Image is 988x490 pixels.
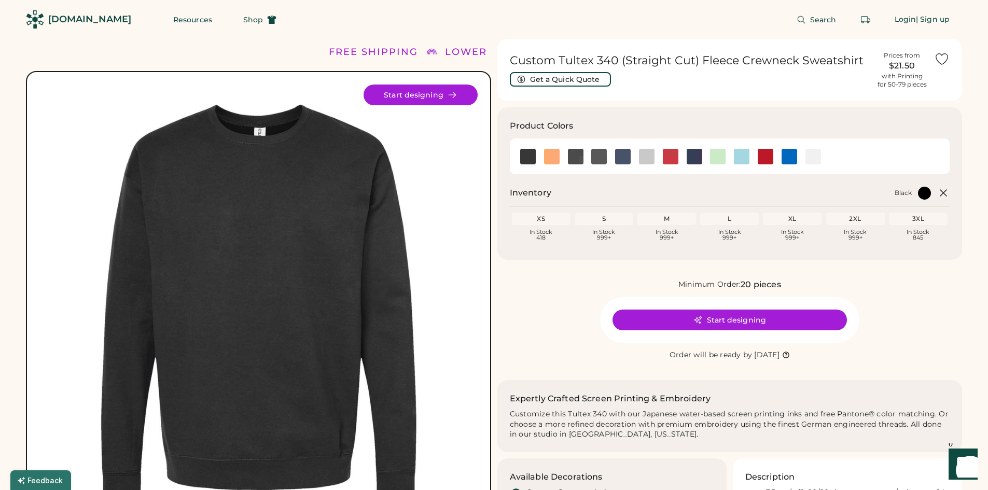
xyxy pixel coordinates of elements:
[710,149,726,164] img: Neo Mint Swatch Image
[855,9,876,30] button: Retrieve an order
[670,350,753,360] div: Order will be ready by
[876,60,928,72] div: $21.50
[805,149,821,164] img: White Swatch Image
[231,9,289,30] button: Shop
[687,149,702,164] img: Navy Swatch Image
[784,9,849,30] button: Search
[663,149,678,164] img: Heather Red Swatch Image
[639,229,694,241] div: In Stock 999+
[48,13,131,26] div: [DOMAIN_NAME]
[510,72,611,87] button: Get a Quick Quote
[591,149,607,164] img: Heather Charcoal Swatch Image
[782,149,797,164] div: Royal
[734,149,749,164] img: Purist Blue Swatch Image
[514,215,568,223] div: XS
[544,149,560,164] div: Cantaloupe
[939,443,983,488] iframe: Front Chat
[161,9,225,30] button: Resources
[615,149,631,164] div: Heather Denim
[639,149,655,164] div: Heather Grey
[765,215,819,223] div: XL
[741,278,781,291] div: 20 pieces
[891,229,945,241] div: In Stock 845
[520,149,536,164] div: Black
[710,149,726,164] div: Neo Mint
[810,16,837,23] span: Search
[510,120,574,132] h3: Product Colors
[510,53,870,68] h1: Custom Tultex 340 (Straight Cut) Fleece Crewneck Sweatshirt
[615,149,631,164] img: Heather Denim Swatch Image
[510,409,950,440] div: Customize this Tultex 340 with our Japanese water-based screen printing inks and free Pantone® co...
[805,149,821,164] div: White
[329,45,418,59] div: FREE SHIPPING
[520,149,536,164] img: Black Swatch Image
[916,15,950,25] div: | Sign up
[702,229,757,241] div: In Stock 999+
[544,149,560,164] img: Cantaloupe Swatch Image
[510,393,711,405] h2: Expertly Crafted Screen Printing & Embroidery
[678,279,741,290] div: Minimum Order:
[745,471,795,483] h3: Description
[243,16,263,23] span: Shop
[613,310,847,330] button: Start designing
[445,45,550,59] div: LOWER 48 STATES
[568,149,583,164] div: Charcoal
[639,215,694,223] div: M
[765,229,819,241] div: In Stock 999+
[758,149,773,164] div: Red
[663,149,678,164] div: Heather Red
[364,85,478,105] button: Start designing
[568,149,583,164] img: Charcoal Swatch Image
[514,229,568,241] div: In Stock 418
[895,189,912,197] div: Black
[702,215,757,223] div: L
[884,51,920,60] div: Prices from
[26,10,44,29] img: Rendered Logo - Screens
[828,229,883,241] div: In Stock 999+
[577,215,631,223] div: S
[891,215,945,223] div: 3XL
[577,229,631,241] div: In Stock 999+
[591,149,607,164] div: Heather Charcoal
[754,350,780,360] div: [DATE]
[878,72,927,89] div: with Printing for 50-79 pieces
[510,471,603,483] h3: Available Decorations
[758,149,773,164] img: Red Swatch Image
[895,15,916,25] div: Login
[734,149,749,164] div: Purist Blue
[510,187,551,199] h2: Inventory
[828,215,883,223] div: 2XL
[782,149,797,164] img: Royal Swatch Image
[687,149,702,164] div: Navy
[639,149,655,164] img: Heather Grey Swatch Image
